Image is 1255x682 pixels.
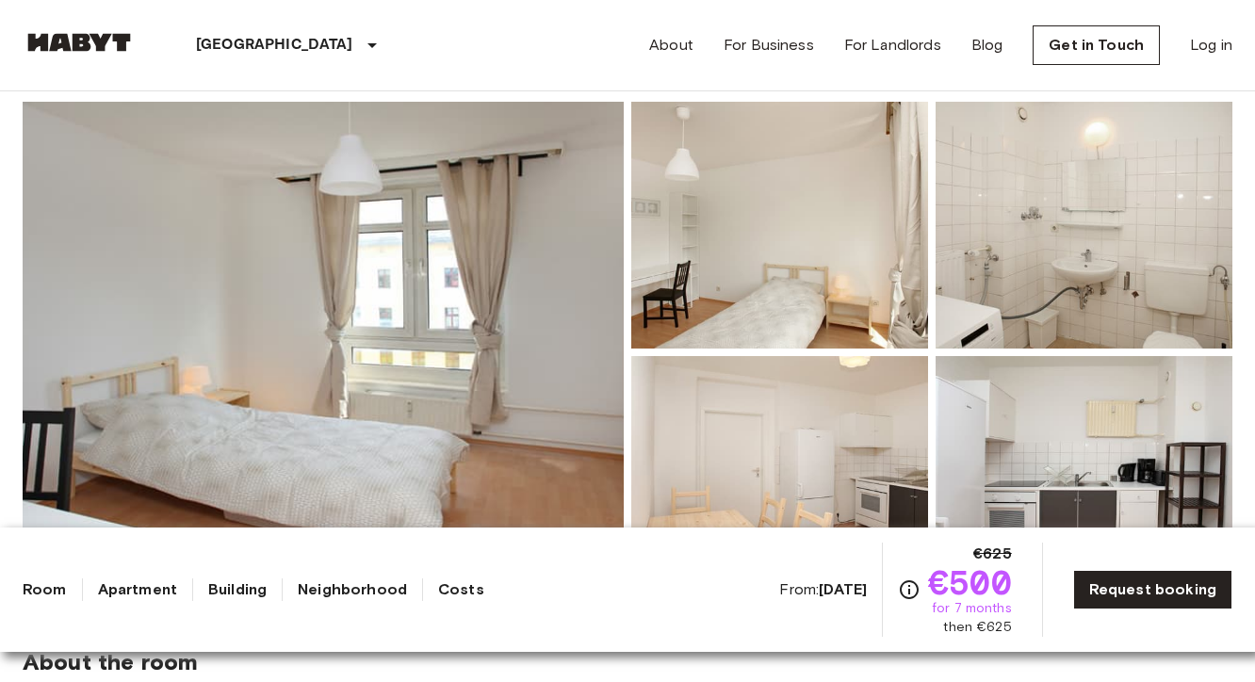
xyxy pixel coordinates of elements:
[973,543,1012,565] span: €625
[932,599,1012,618] span: for 7 months
[936,102,1232,349] img: Picture of unit DE-01-193-03M
[208,578,267,601] a: Building
[844,34,941,57] a: For Landlords
[196,34,353,57] p: [GEOGRAPHIC_DATA]
[936,356,1232,603] img: Picture of unit DE-01-193-03M
[943,618,1011,637] span: then €625
[1073,570,1232,609] a: Request booking
[1190,34,1232,57] a: Log in
[724,34,814,57] a: For Business
[1033,25,1160,65] a: Get in Touch
[649,34,693,57] a: About
[819,580,867,598] b: [DATE]
[971,34,1003,57] a: Blog
[438,578,484,601] a: Costs
[23,578,67,601] a: Room
[928,565,1012,599] span: €500
[631,356,928,603] img: Picture of unit DE-01-193-03M
[23,648,1232,676] span: About the room
[779,579,867,600] span: From:
[298,578,407,601] a: Neighborhood
[23,102,624,603] img: Marketing picture of unit DE-01-193-03M
[98,578,177,601] a: Apartment
[898,578,921,601] svg: Check cost overview for full price breakdown. Please note that discounts apply to new joiners onl...
[23,33,136,52] img: Habyt
[631,102,928,349] img: Picture of unit DE-01-193-03M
